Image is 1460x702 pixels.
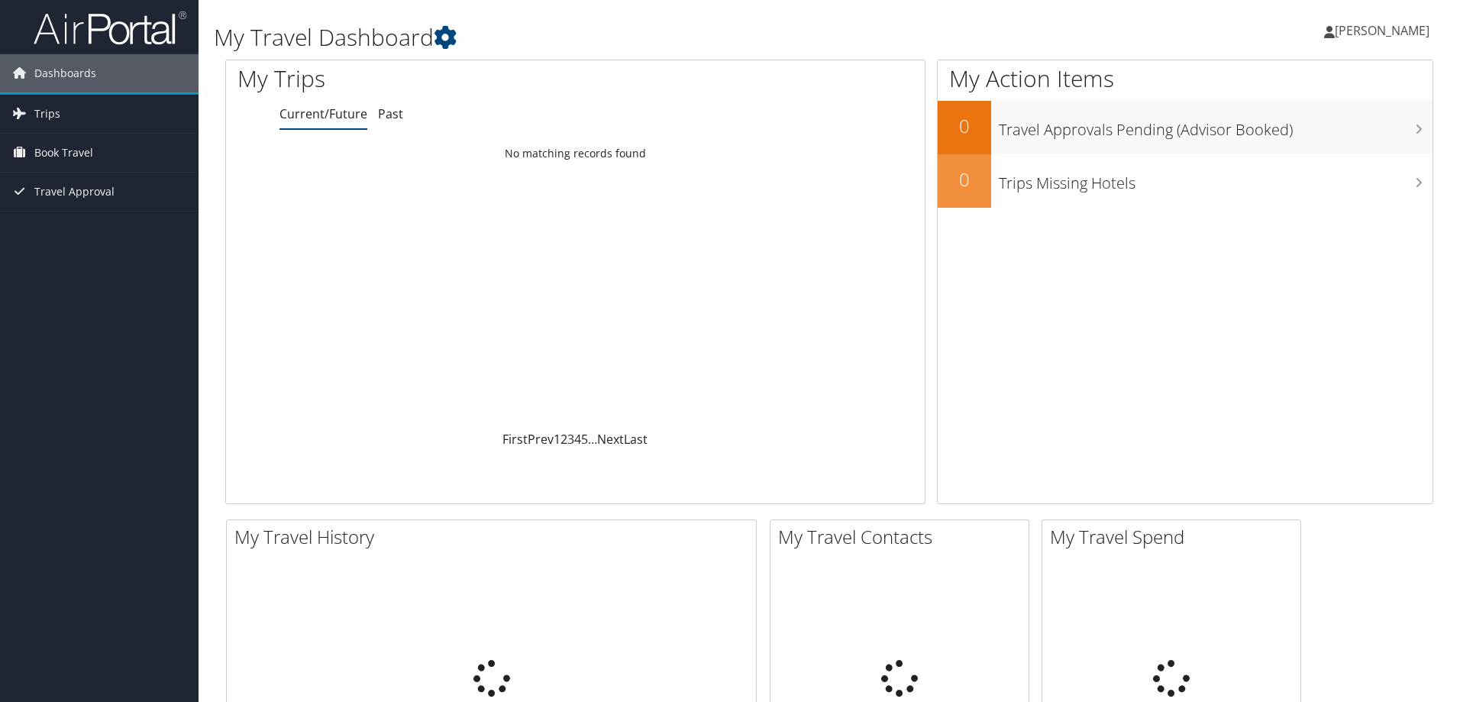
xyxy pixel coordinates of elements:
[574,431,581,448] a: 4
[378,105,403,122] a: Past
[237,63,622,95] h1: My Trips
[778,524,1029,550] h2: My Travel Contacts
[214,21,1035,53] h1: My Travel Dashboard
[34,95,60,133] span: Trips
[34,134,93,172] span: Book Travel
[938,167,991,192] h2: 0
[234,524,756,550] h2: My Travel History
[588,431,597,448] span: …
[34,10,186,46] img: airportal-logo.png
[279,105,367,122] a: Current/Future
[34,54,96,92] span: Dashboards
[999,112,1433,141] h3: Travel Approvals Pending (Advisor Booked)
[226,140,925,167] td: No matching records found
[554,431,560,448] a: 1
[938,63,1433,95] h1: My Action Items
[560,431,567,448] a: 2
[528,431,554,448] a: Prev
[1050,524,1300,550] h2: My Travel Spend
[502,431,528,448] a: First
[999,165,1433,194] h3: Trips Missing Hotels
[1335,22,1429,39] span: [PERSON_NAME]
[567,431,574,448] a: 3
[1324,8,1445,53] a: [PERSON_NAME]
[938,101,1433,154] a: 0Travel Approvals Pending (Advisor Booked)
[34,173,115,211] span: Travel Approval
[938,154,1433,208] a: 0Trips Missing Hotels
[597,431,624,448] a: Next
[624,431,648,448] a: Last
[581,431,588,448] a: 5
[938,113,991,139] h2: 0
